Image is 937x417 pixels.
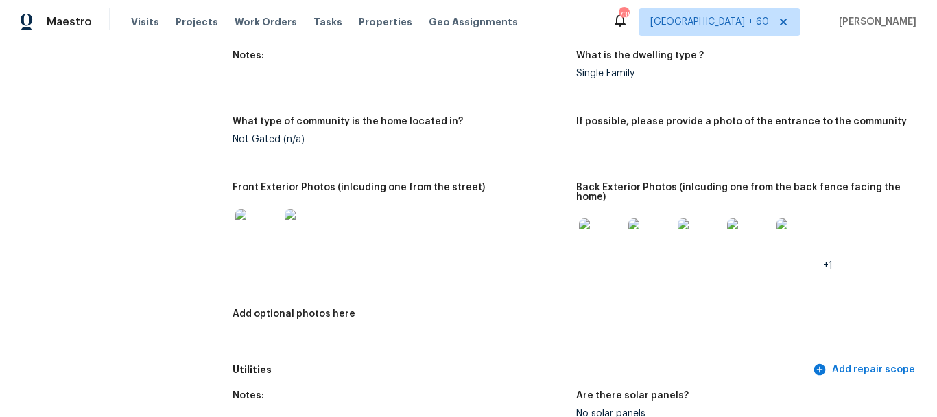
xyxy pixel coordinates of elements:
[429,15,518,29] span: Geo Assignments
[833,15,916,29] span: [PERSON_NAME]
[235,15,297,29] span: Work Orders
[576,69,910,78] div: Single Family
[816,361,915,379] span: Add repair scope
[233,51,264,60] h5: Notes:
[619,8,628,22] div: 735
[810,357,921,383] button: Add repair scope
[576,117,907,126] h5: If possible, please provide a photo of the entrance to the community
[576,391,689,401] h5: Are there solar panels?
[823,261,833,271] span: +1
[233,309,355,319] h5: Add optional photos here
[131,15,159,29] span: Visits
[576,183,910,202] h5: Back Exterior Photos (inlcuding one from the back fence facing the home)
[47,15,92,29] span: Maestro
[233,183,485,192] h5: Front Exterior Photos (inlcuding one from the street)
[233,135,566,144] div: Not Gated (n/a)
[233,117,463,126] h5: What type of community is the home located in?
[313,17,342,27] span: Tasks
[233,363,810,377] h5: Utilities
[576,51,704,60] h5: What is the dwelling type ?
[650,15,769,29] span: [GEOGRAPHIC_DATA] + 60
[176,15,218,29] span: Projects
[233,391,264,401] h5: Notes:
[359,15,412,29] span: Properties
